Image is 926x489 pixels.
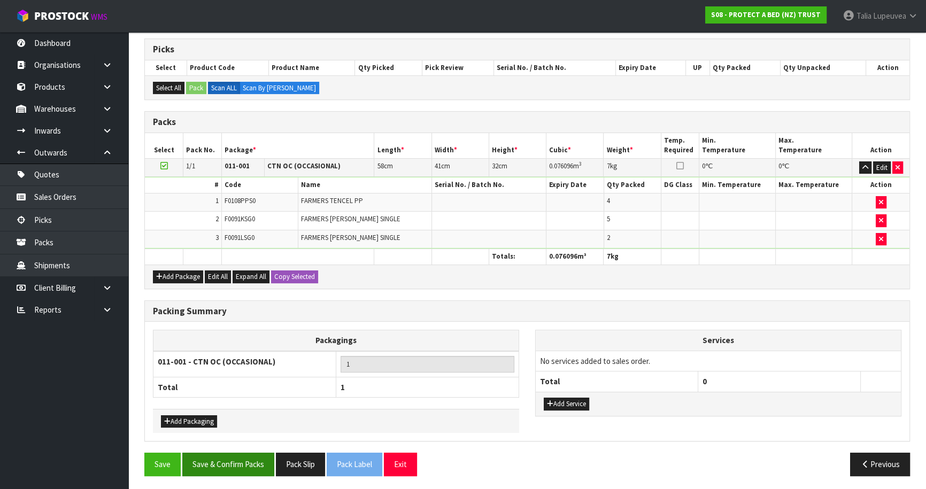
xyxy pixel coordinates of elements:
th: Services [536,330,901,351]
h3: Packs [153,117,901,127]
button: Edit All [205,270,231,283]
td: cm [374,158,431,177]
strong: S08 - PROTECT A BED (NZ) TRUST [711,10,821,19]
span: 1/1 [186,161,195,170]
th: Max. Temperature [776,177,852,193]
button: Save & Confirm Packs [182,453,274,476]
th: Expiry Date [615,60,685,75]
th: m³ [546,249,604,265]
td: No services added to sales order. [536,351,901,371]
sup: 3 [579,160,582,167]
th: Totals: [489,249,546,265]
th: Action [866,60,909,75]
span: FARMERS TENCEL PP [301,196,363,205]
th: Qty Unpacked [781,60,866,75]
a: S08 - PROTECT A BED (NZ) TRUST [705,6,827,24]
th: Qty Packed [709,60,780,75]
button: Edit [873,161,891,174]
span: 0.076096 [549,252,577,261]
span: 3 [215,233,219,242]
span: F0108PPS0 [225,196,256,205]
span: Lupeuvea [873,11,906,21]
th: Expiry Date [546,177,604,193]
span: 5 [607,214,610,223]
th: Width [431,133,489,158]
th: DG Class [661,177,699,193]
th: Max. Temperature [776,133,852,158]
small: WMS [91,12,107,22]
span: 7 [606,161,609,170]
span: 4 [607,196,610,205]
span: 0 [702,161,705,170]
th: Code [221,177,298,193]
span: 0 [703,376,707,386]
th: Min. Temperature [699,177,776,193]
span: 58 [377,161,383,170]
button: Expand All [233,270,269,283]
th: Packagings [153,330,519,351]
th: Action [852,133,909,158]
label: Scan ALL [208,82,240,95]
th: # [145,177,221,193]
th: Qty Picked [355,60,422,75]
th: Product Name [269,60,355,75]
span: 1 [341,382,345,392]
th: Weight [604,133,661,158]
span: 41 [435,161,441,170]
span: 32 [492,161,498,170]
th: Pick Review [422,60,494,75]
th: Serial No. / Batch No. [494,60,616,75]
span: F0091KSG0 [225,214,255,223]
span: F0091LSG0 [225,233,254,242]
span: FARMERS [PERSON_NAME] SINGLE [301,214,400,223]
strong: 011-001 - CTN OC (OCCASIONAL) [158,356,275,367]
button: Previous [850,453,910,476]
button: Copy Selected [271,270,318,283]
button: Pack [186,82,206,95]
th: Name [298,177,431,193]
button: Exit [384,453,417,476]
td: cm [431,158,489,177]
button: Add Service [544,398,589,410]
th: Serial No. / Batch No. [431,177,546,193]
strong: CTN OC (OCCASIONAL) [267,161,341,170]
th: Temp. Required [661,133,699,158]
button: Select All [153,82,184,95]
th: Product Code [187,60,268,75]
span: 0 [778,161,782,170]
span: ProStock [34,9,89,23]
th: Pack No. [183,133,222,158]
th: Select [145,60,187,75]
span: 1 [215,196,219,205]
th: Height [489,133,546,158]
h3: Picks [153,44,901,55]
td: kg [604,158,661,177]
button: Pack Label [327,453,382,476]
span: 2 [607,233,610,242]
span: Expand All [236,272,266,281]
td: cm [489,158,546,177]
th: Min. Temperature [699,133,776,158]
th: Total [153,377,336,397]
label: Scan By [PERSON_NAME] [240,82,319,95]
strong: 011-001 [225,161,250,170]
th: Cubic [546,133,604,158]
th: UP [685,60,709,75]
button: Add Package [153,270,203,283]
span: 2 [215,214,219,223]
th: Qty Packed [604,177,661,193]
img: cube-alt.png [16,9,29,22]
th: Package [221,133,374,158]
td: ℃ [699,158,776,177]
th: kg [604,249,661,265]
td: m [546,158,604,177]
th: Select [145,133,183,158]
span: FARMERS [PERSON_NAME] SINGLE [301,233,400,242]
td: ℃ [776,158,852,177]
button: Pack Slip [276,453,325,476]
th: Action [852,177,909,193]
span: 0.076096 [549,161,573,170]
button: Add Packaging [161,415,217,428]
button: Save [144,453,181,476]
th: Total [536,371,698,392]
